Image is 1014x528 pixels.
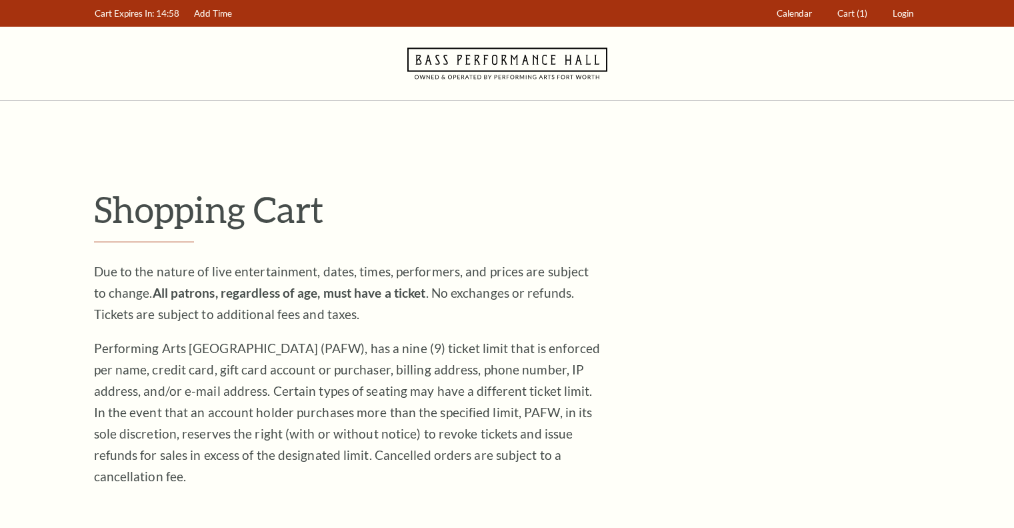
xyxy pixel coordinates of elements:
[95,8,154,19] span: Cart Expires In:
[893,8,913,19] span: Login
[857,8,867,19] span: (1)
[94,264,589,322] span: Due to the nature of live entertainment, dates, times, performers, and prices are subject to chan...
[770,1,818,27] a: Calendar
[153,285,426,300] strong: All patrons, regardless of age, must have a ticket
[837,8,855,19] span: Cart
[187,1,238,27] a: Add Time
[156,8,179,19] span: 14:58
[94,338,601,487] p: Performing Arts [GEOGRAPHIC_DATA] (PAFW), has a nine (9) ticket limit that is enforced per name, ...
[94,188,921,231] p: Shopping Cart
[777,8,812,19] span: Calendar
[886,1,919,27] a: Login
[831,1,873,27] a: Cart (1)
